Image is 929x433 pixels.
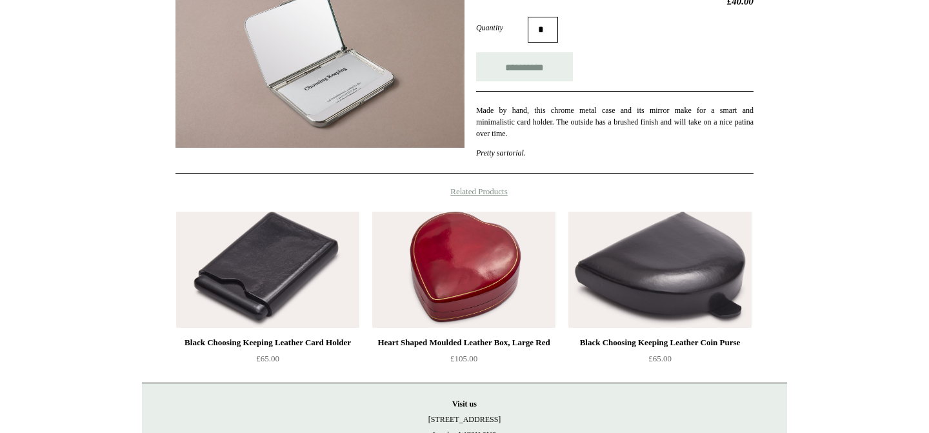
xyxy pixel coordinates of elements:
[142,186,787,197] h4: Related Products
[568,212,752,328] img: Black Choosing Keeping Leather Coin Purse
[568,212,752,328] a: Black Choosing Keeping Leather Coin Purse Black Choosing Keeping Leather Coin Purse
[648,354,672,363] span: £65.00
[372,212,555,328] img: Heart Shaped Moulded Leather Box, Large Red
[375,335,552,350] div: Heart Shaped Moulded Leather Box, Large Red
[476,105,754,139] p: Made by hand, this chrome metal case and its mirror make for a smart and minimalistic card holder...
[476,22,528,34] label: Quantity
[176,212,359,328] a: Black Choosing Keeping Leather Card Holder Black Choosing Keeping Leather Card Holder
[256,354,279,363] span: £65.00
[372,335,555,388] a: Heart Shaped Moulded Leather Box, Large Red £105.00
[450,354,477,363] span: £105.00
[568,335,752,388] a: Black Choosing Keeping Leather Coin Purse £65.00
[176,335,359,388] a: Black Choosing Keeping Leather Card Holder £65.00
[476,148,526,157] em: Pretty sartorial.
[176,212,359,328] img: Black Choosing Keeping Leather Card Holder
[179,335,356,350] div: Black Choosing Keeping Leather Card Holder
[372,212,555,328] a: Heart Shaped Moulded Leather Box, Large Red Heart Shaped Moulded Leather Box, Large Red
[572,335,748,350] div: Black Choosing Keeping Leather Coin Purse
[452,399,477,408] strong: Visit us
